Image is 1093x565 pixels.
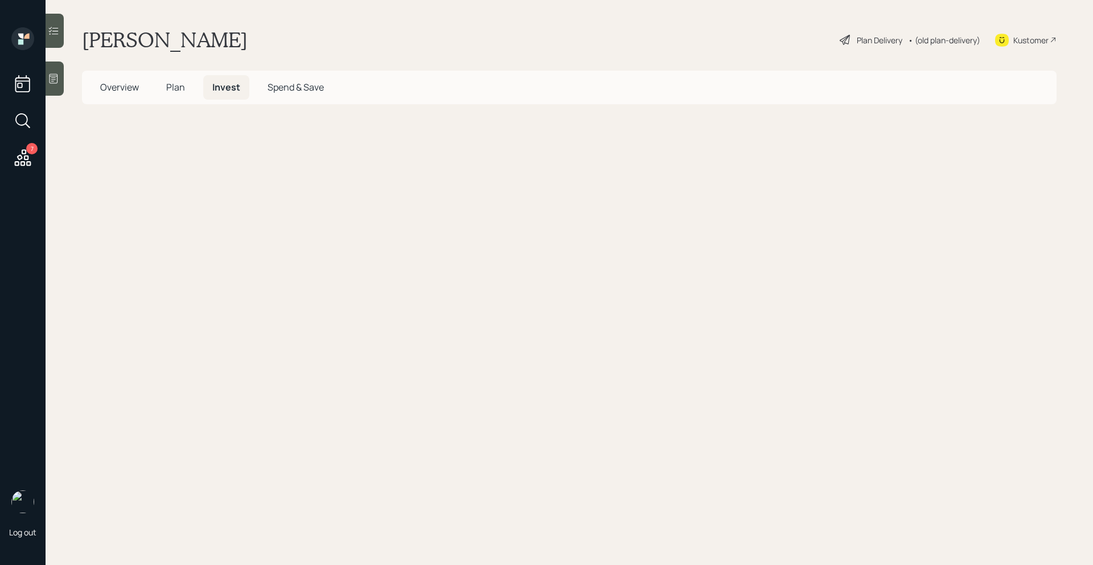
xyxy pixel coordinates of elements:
span: Plan [166,81,185,93]
div: Plan Delivery [857,34,902,46]
span: Spend & Save [268,81,324,93]
div: Kustomer [1013,34,1049,46]
span: Invest [212,81,240,93]
div: Log out [9,527,36,538]
span: Overview [100,81,139,93]
div: • (old plan-delivery) [908,34,980,46]
h1: [PERSON_NAME] [82,27,248,52]
div: 7 [26,143,38,154]
img: michael-russo-headshot.png [11,490,34,513]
